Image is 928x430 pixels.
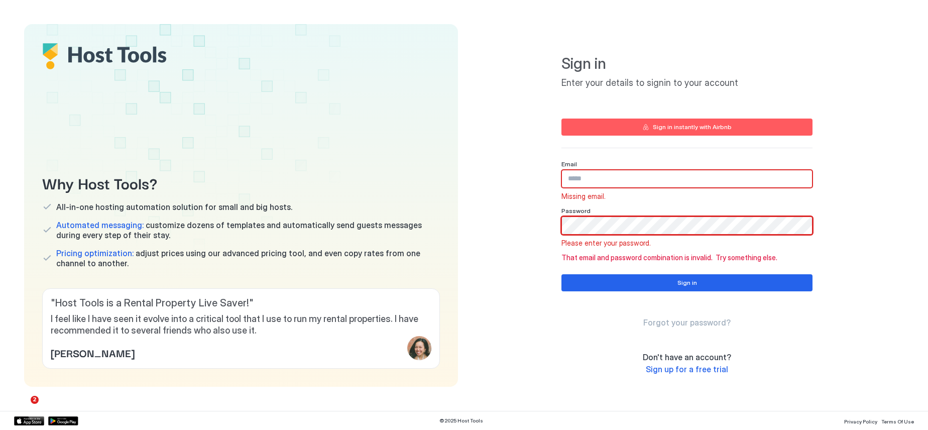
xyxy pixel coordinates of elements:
span: I feel like I have seen it evolve into a critical tool that I use to run my rental properties. I ... [51,313,431,336]
a: Privacy Policy [844,415,877,426]
span: customize dozens of templates and automatically send guests messages during every step of their s... [56,220,440,240]
span: Email [561,160,577,168]
span: adjust prices using our advanced pricing tool, and even copy rates from one channel to another. [56,248,440,268]
input: Input Field [562,217,812,234]
span: Missing email. [561,192,606,201]
button: Sign in [561,274,813,291]
span: [PERSON_NAME] [51,345,135,360]
span: Password [561,207,591,214]
a: Terms Of Use [881,415,914,426]
span: That email and password combination is invalid. Try something else. [561,253,813,262]
span: Forgot your password? [643,317,731,328]
div: Sign in instantly with Airbnb [653,123,732,132]
span: Sign in [561,54,813,73]
span: Don't have an account? [643,352,731,362]
span: Enter your details to signin to your account [561,77,813,89]
span: Pricing optimization: [56,248,134,258]
span: Automated messaging: [56,220,144,230]
a: App Store [14,416,44,425]
span: " Host Tools is a Rental Property Live Saver! " [51,297,431,309]
a: Sign up for a free trial [646,364,728,375]
input: Input Field [562,170,812,187]
button: Sign in instantly with Airbnb [561,119,813,136]
span: © 2025 Host Tools [439,417,483,424]
span: 2 [31,396,39,404]
div: profile [407,336,431,360]
div: Sign in [677,278,697,287]
iframe: Intercom live chat [10,396,34,420]
a: Google Play Store [48,416,78,425]
span: Why Host Tools? [42,171,440,194]
span: Sign up for a free trial [646,364,728,374]
span: All-in-one hosting automation solution for small and big hosts. [56,202,292,212]
span: Privacy Policy [844,418,877,424]
span: Terms Of Use [881,418,914,424]
a: Forgot your password? [643,317,731,328]
span: Please enter your password. [561,239,651,248]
